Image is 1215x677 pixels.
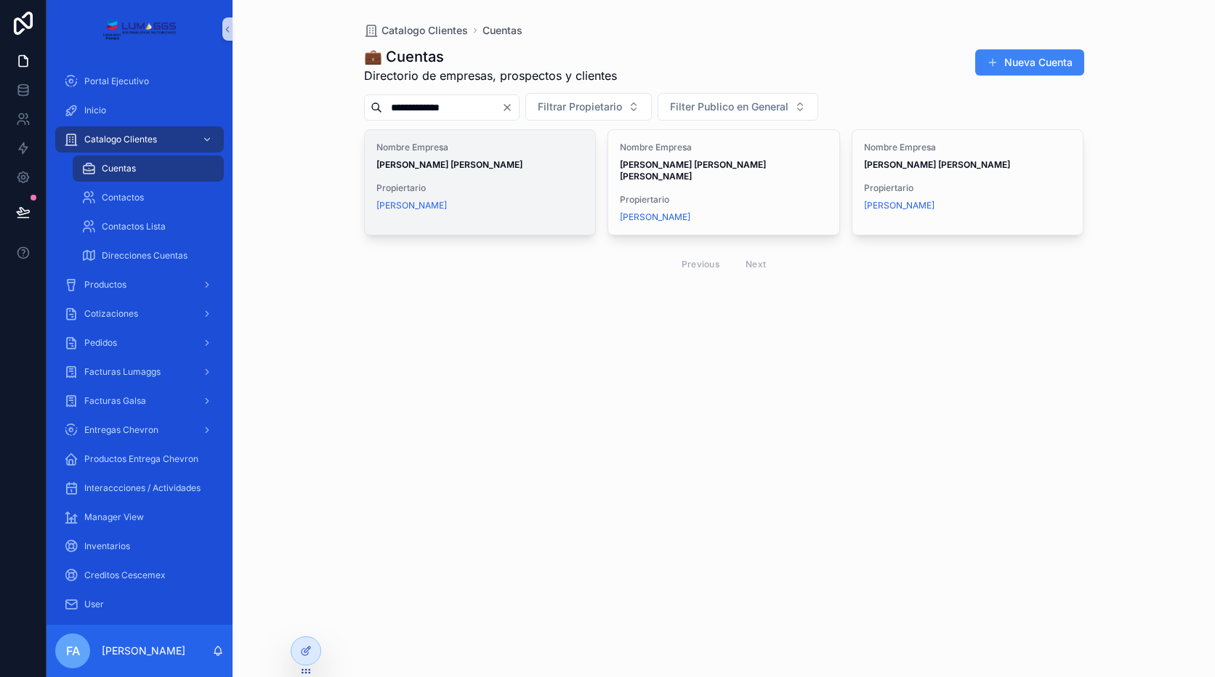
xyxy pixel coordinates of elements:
span: Filtrar Propietario [538,100,622,114]
a: Inicio [55,97,224,123]
p: [PERSON_NAME] [102,644,185,658]
img: App logo [102,17,176,41]
strong: [PERSON_NAME] [PERSON_NAME] [864,159,1010,170]
a: Inventarios [55,533,224,559]
a: [PERSON_NAME] [864,200,935,211]
a: Cotizaciones [55,301,224,327]
button: Clear [501,102,519,113]
span: Portal Ejecutivo [84,76,149,87]
span: Contactos [102,192,144,203]
span: Entregas Chevron [84,424,158,436]
a: Pedidos [55,330,224,356]
span: Catalogo Clientes [382,23,468,38]
a: Contactos Lista [73,214,224,240]
a: Catalogo Clientes [364,23,468,38]
span: Propiertario [376,182,584,194]
span: Cotizaciones [84,308,138,320]
span: Contactos Lista [102,221,166,232]
span: Creditos Cescemex [84,569,166,581]
span: Pedidos [84,337,117,349]
button: Nueva Cuenta [975,49,1084,76]
span: Inventarios [84,540,130,552]
span: Manager View [84,511,144,523]
a: Portal Ejecutivo [55,68,224,94]
div: scrollable content [47,58,233,625]
a: Nombre Empresa[PERSON_NAME] [PERSON_NAME]Propiertario[PERSON_NAME] [852,129,1084,235]
span: Nombre Empresa [376,142,584,153]
span: Direcciones Cuentas [102,250,187,262]
a: Manager View [55,504,224,530]
span: Nombre Empresa [620,142,828,153]
span: Cuentas [102,163,136,174]
a: [PERSON_NAME] [620,211,690,223]
span: Directorio de empresas, prospectos y clientes [364,67,617,84]
span: Catalogo Clientes [84,134,157,145]
span: Productos [84,279,126,291]
a: Nombre Empresa[PERSON_NAME] [PERSON_NAME] [PERSON_NAME]Propiertario[PERSON_NAME] [607,129,840,235]
a: Facturas Galsa [55,388,224,414]
span: User [84,599,104,610]
a: Contactos [73,185,224,211]
span: Filter Publico en General [670,100,788,114]
a: Cuentas [483,23,522,38]
span: Interaccciones / Actividades [84,482,201,494]
strong: [PERSON_NAME] [PERSON_NAME] [376,159,522,170]
a: Cuentas [73,155,224,182]
a: Creditos Cescemex [55,562,224,588]
a: Productos [55,272,224,298]
button: Select Button [525,93,652,121]
button: Select Button [658,93,818,121]
span: Facturas Galsa [84,395,146,407]
span: Nombre Empresa [864,142,1072,153]
span: Productos Entrega Chevron [84,453,198,465]
span: Facturas Lumaggs [84,366,161,378]
span: Inicio [84,105,106,116]
a: Productos Entrega Chevron [55,446,224,472]
strong: [PERSON_NAME] [PERSON_NAME] [PERSON_NAME] [620,159,768,182]
a: Catalogo Clientes [55,126,224,153]
a: User [55,591,224,617]
a: Direcciones Cuentas [73,243,224,269]
a: Entregas Chevron [55,417,224,443]
a: Facturas Lumaggs [55,359,224,385]
h1: 💼 Cuentas [364,46,617,67]
a: Nombre Empresa[PERSON_NAME] [PERSON_NAME]Propiertario[PERSON_NAME] [364,129,597,235]
span: Propiertario [620,194,828,206]
a: [PERSON_NAME] [376,200,447,211]
span: Propiertario [864,182,1072,194]
a: Interaccciones / Actividades [55,475,224,501]
span: FA [66,642,80,660]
